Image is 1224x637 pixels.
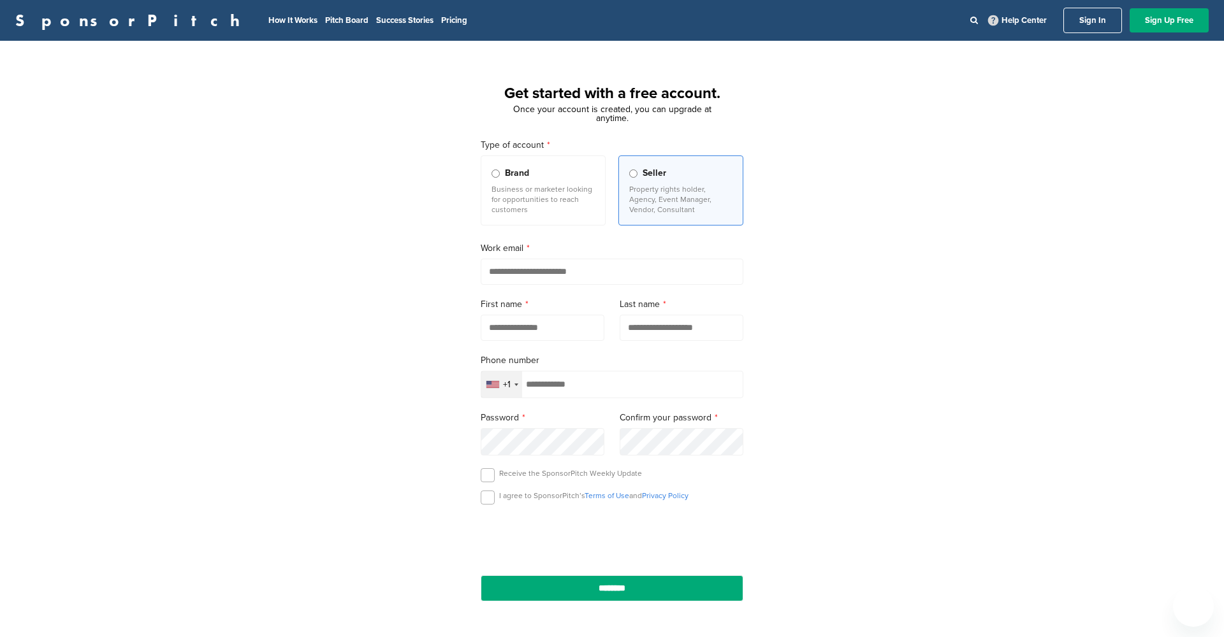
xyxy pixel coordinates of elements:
label: Phone number [481,354,743,368]
a: Help Center [986,13,1049,28]
label: Type of account [481,138,743,152]
p: Receive the SponsorPitch Weekly Update [499,468,642,478]
p: Business or marketer looking for opportunities to reach customers [492,184,595,215]
input: Brand Business or marketer looking for opportunities to reach customers [492,169,500,178]
a: Sign Up Free [1130,8,1209,32]
label: First name [481,297,604,311]
label: Work email [481,241,743,255]
a: Privacy Policy [642,491,688,500]
span: Once your account is created, you can upgrade at anytime. [513,104,711,124]
label: Confirm your password [620,411,743,425]
div: +1 [503,380,511,389]
input: Seller Property rights holder, Agency, Event Manager, Vendor, Consultant [629,169,637,178]
h1: Get started with a free account. [465,82,759,105]
label: Last name [620,297,743,311]
a: Pricing [441,15,467,25]
a: Sign In [1063,8,1122,33]
iframe: reCAPTCHA [539,519,685,557]
a: How It Works [268,15,317,25]
div: Selected country [481,371,522,397]
p: I agree to SponsorPitch’s and [499,490,688,501]
a: Success Stories [376,15,433,25]
a: SponsorPitch [15,12,248,29]
span: Brand [505,166,529,180]
a: Pitch Board [325,15,368,25]
label: Password [481,411,604,425]
iframe: Button to launch messaging window [1173,586,1214,627]
p: Property rights holder, Agency, Event Manager, Vendor, Consultant [629,184,732,215]
a: Terms of Use [585,491,629,500]
span: Seller [643,166,666,180]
